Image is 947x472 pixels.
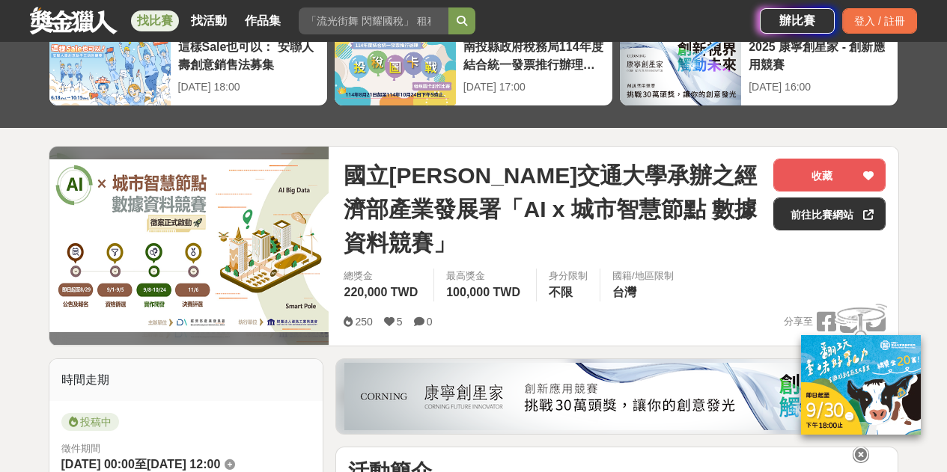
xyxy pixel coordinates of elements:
span: 250 [355,316,372,328]
span: 國立[PERSON_NAME]交通大學承辦之經濟部產業發展署「AI x 城市智慧節點 數據資料競賽」 [344,159,761,260]
a: 找比賽 [131,10,179,31]
a: 前往比賽網站 [773,197,886,230]
a: 2025 康寧創星家 - 創新應用競賽[DATE] 16:00 [619,30,898,106]
span: 最高獎金 [446,269,524,283]
span: 台灣 [612,286,636,298]
img: Cover Image [49,159,329,332]
div: [DATE] 17:00 [463,79,605,95]
img: be6ed63e-7b41-4cb8-917a-a53bd949b1b4.png [344,363,889,430]
div: 2025 康寧創星家 - 創新應用競賽 [749,38,890,72]
button: 收藏 [773,159,886,191]
span: 總獎金 [344,269,421,283]
div: [DATE] 16:00 [749,79,890,95]
a: 辦比賽 [760,8,835,34]
span: 0 [427,316,433,328]
span: 投稿中 [61,413,119,431]
div: 時間走期 [49,359,323,401]
span: 至 [135,458,147,471]
div: 登入 / 註冊 [842,8,917,34]
div: 國籍/地區限制 [612,269,674,283]
span: [DATE] 12:00 [147,458,220,471]
span: 分享至 [784,310,813,333]
a: 找活動 [185,10,233,31]
a: 南投縣政府稅務局114年度結合統一發票推行辦理「投稅圖卡戰」租稅圖卡創作比賽[DATE] 17:00 [334,30,613,106]
div: [DATE] 18:00 [178,79,320,95]
div: 身分限制 [549,269,588,283]
div: 這樣Sale也可以： 安聯人壽創意銷售法募集 [178,38,320,72]
span: [DATE] 00:00 [61,458,135,471]
span: 徵件期間 [61,443,100,454]
a: 作品集 [239,10,287,31]
span: 100,000 TWD [446,286,520,298]
img: d98de080-46bc-4ef0-85c2-8ac6dc594cd5.jpg [801,327,921,426]
span: 不限 [549,286,573,298]
a: 這樣Sale也可以： 安聯人壽創意銷售法募集[DATE] 18:00 [49,30,328,106]
span: 5 [397,316,403,328]
span: 220,000 TWD [344,286,418,298]
div: 南投縣政府稅務局114年度結合統一發票推行辦理「投稅圖卡戰」租稅圖卡創作比賽 [463,38,605,72]
input: 「流光街舞 閃耀國稅」 租稅教育及宣導活動 [299,7,448,34]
